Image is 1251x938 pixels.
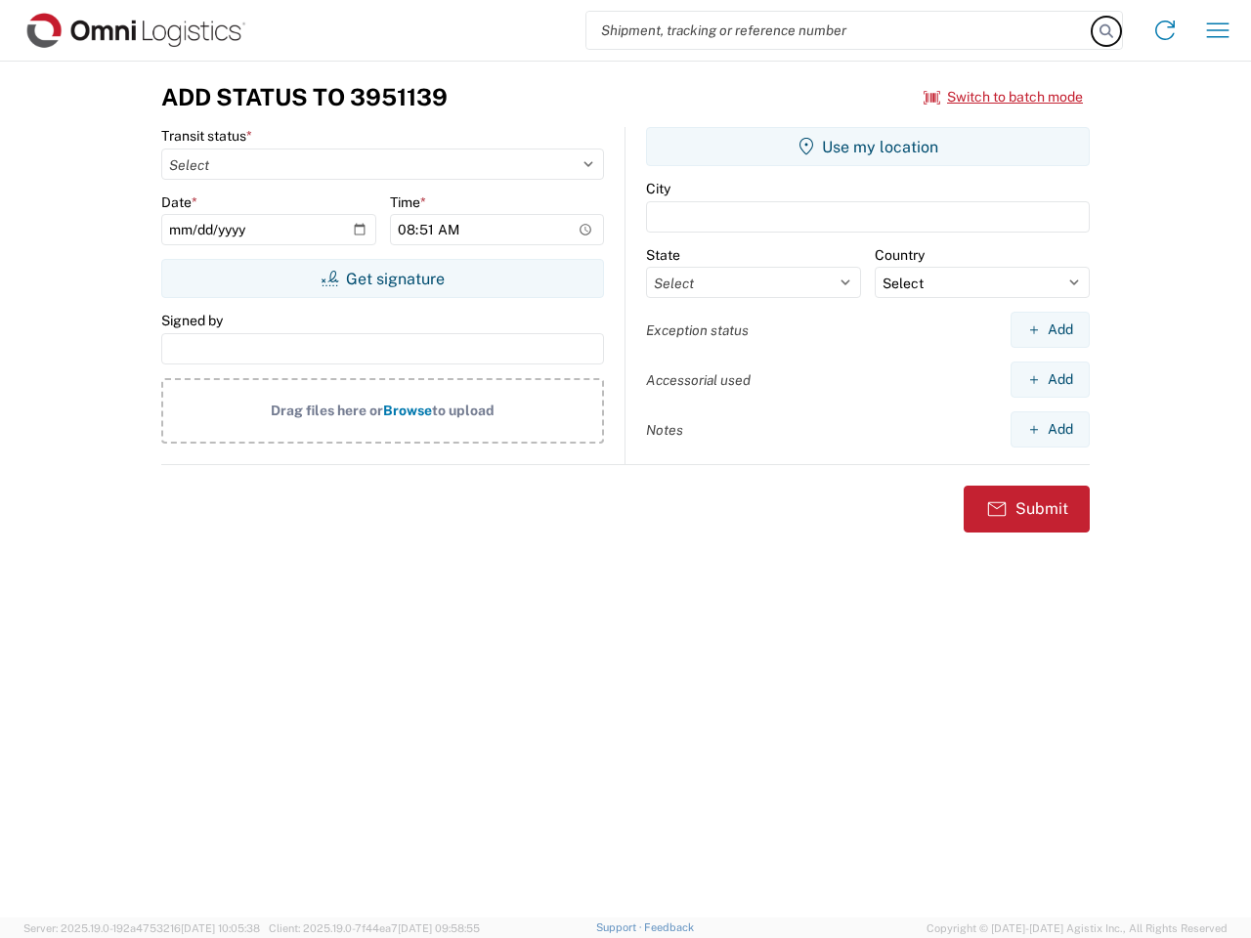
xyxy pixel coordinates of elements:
[646,246,680,264] label: State
[161,83,448,111] h3: Add Status to 3951139
[390,193,426,211] label: Time
[161,259,604,298] button: Get signature
[181,922,260,934] span: [DATE] 10:05:38
[1011,312,1090,348] button: Add
[161,312,223,329] label: Signed by
[646,421,683,439] label: Notes
[646,180,670,197] label: City
[927,919,1228,937] span: Copyright © [DATE]-[DATE] Agistix Inc., All Rights Reserved
[586,12,1093,49] input: Shipment, tracking or reference number
[644,921,694,933] a: Feedback
[398,922,480,934] span: [DATE] 09:58:55
[161,127,252,145] label: Transit status
[23,922,260,934] span: Server: 2025.19.0-192a4753216
[646,321,749,339] label: Exception status
[1011,362,1090,398] button: Add
[646,127,1090,166] button: Use my location
[1011,411,1090,448] button: Add
[161,193,197,211] label: Date
[964,486,1090,533] button: Submit
[269,922,480,934] span: Client: 2025.19.0-7f44ea7
[383,403,432,418] span: Browse
[271,403,383,418] span: Drag files here or
[875,246,925,264] label: Country
[432,403,495,418] span: to upload
[596,921,645,933] a: Support
[924,81,1083,113] button: Switch to batch mode
[646,371,751,389] label: Accessorial used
